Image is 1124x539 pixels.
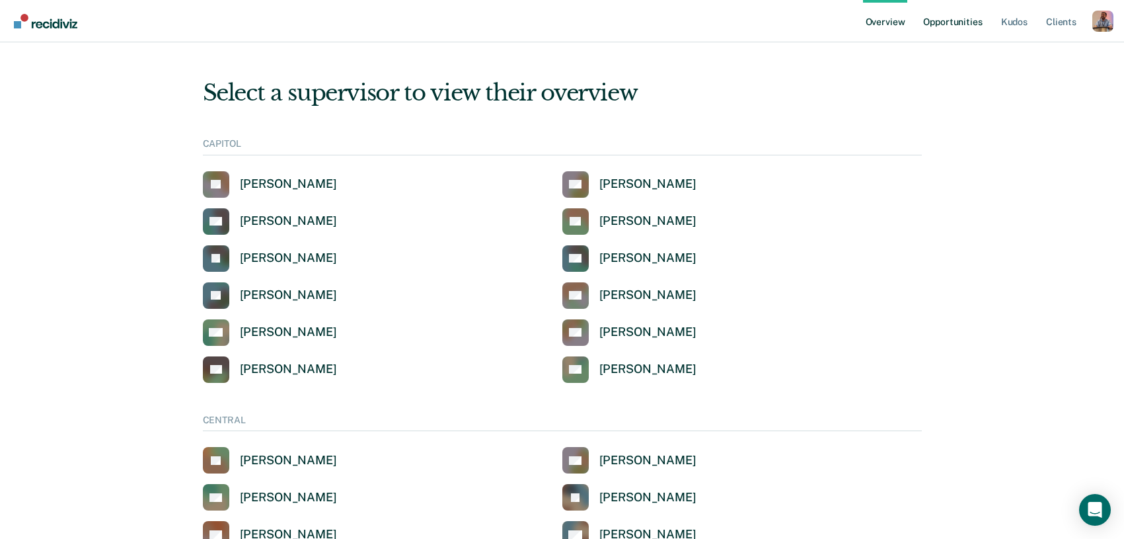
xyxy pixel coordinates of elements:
div: [PERSON_NAME] [599,490,696,505]
a: [PERSON_NAME] [203,171,337,198]
div: [PERSON_NAME] [240,288,337,303]
div: [PERSON_NAME] [240,453,337,468]
button: Profile dropdown button [1092,11,1113,32]
div: [PERSON_NAME] [599,362,696,377]
a: [PERSON_NAME] [562,319,696,346]
a: [PERSON_NAME] [203,282,337,309]
a: [PERSON_NAME] [203,319,337,346]
div: Select a supervisor to view their overview [203,79,922,106]
div: CENTRAL [203,415,922,432]
a: [PERSON_NAME] [562,282,696,309]
div: [PERSON_NAME] [240,177,337,192]
div: [PERSON_NAME] [240,214,337,229]
div: [PERSON_NAME] [240,362,337,377]
div: [PERSON_NAME] [240,251,337,266]
div: [PERSON_NAME] [599,288,696,303]
a: [PERSON_NAME] [562,208,696,235]
a: [PERSON_NAME] [562,356,696,383]
a: [PERSON_NAME] [562,447,696,474]
a: [PERSON_NAME] [203,447,337,474]
img: Recidiviz [14,14,77,28]
a: [PERSON_NAME] [562,484,696,511]
div: [PERSON_NAME] [599,251,696,266]
div: Open Intercom Messenger [1079,494,1111,526]
div: [PERSON_NAME] [599,214,696,229]
div: CAPITOL [203,138,922,155]
a: [PERSON_NAME] [203,245,337,272]
div: [PERSON_NAME] [599,453,696,468]
div: [PERSON_NAME] [240,325,337,340]
a: [PERSON_NAME] [562,171,696,198]
a: [PERSON_NAME] [203,208,337,235]
div: [PERSON_NAME] [599,325,696,340]
a: [PERSON_NAME] [562,245,696,272]
a: [PERSON_NAME] [203,356,337,383]
div: [PERSON_NAME] [599,177,696,192]
div: [PERSON_NAME] [240,490,337,505]
a: [PERSON_NAME] [203,484,337,511]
